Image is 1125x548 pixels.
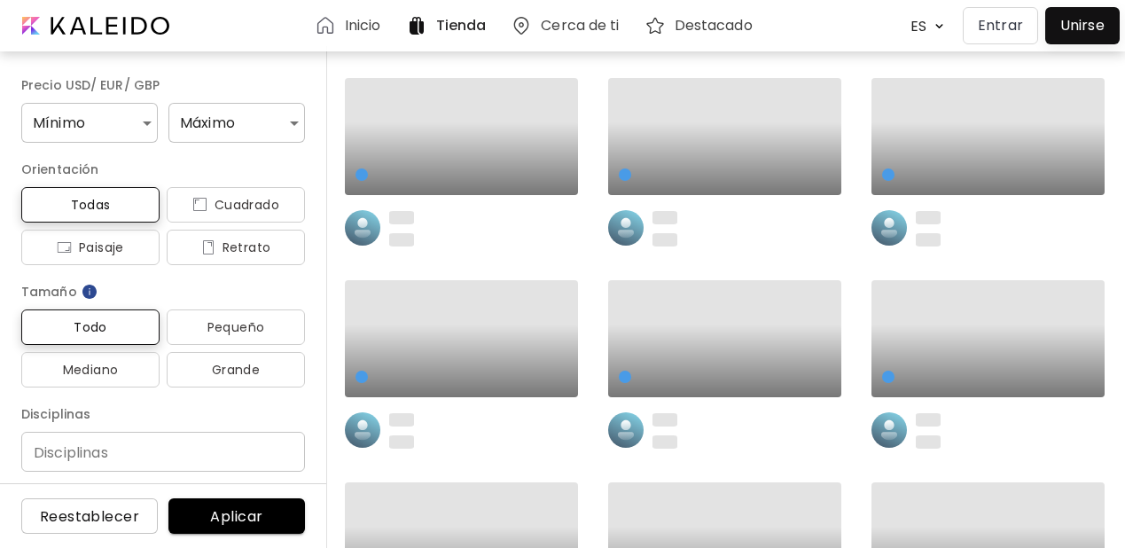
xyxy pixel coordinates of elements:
[35,317,145,338] span: Todo
[645,15,760,36] a: Destacado
[167,187,305,223] button: iconCuadrado
[35,194,145,215] span: Todas
[315,15,388,36] a: Inicio
[963,7,1045,44] a: Entrar
[1045,7,1120,44] a: Unirse
[181,194,291,215] span: Cuadrado
[21,309,160,345] button: Todo
[168,103,305,143] div: Máximo
[167,352,305,388] button: Grande
[406,15,494,36] a: Tienda
[35,359,145,380] span: Mediano
[167,230,305,265] button: iconRetrato
[436,19,487,33] h6: Tienda
[21,187,160,223] button: Todas
[541,19,619,33] h6: Cerca de ti
[345,19,381,33] h6: Inicio
[167,309,305,345] button: Pequeño
[181,359,291,380] span: Grande
[511,15,626,36] a: Cerca de ti
[21,159,305,180] h6: Orientación
[21,281,305,302] h6: Tamaño
[21,230,160,265] button: iconPaisaje
[81,283,98,301] img: info
[21,352,160,388] button: Mediano
[183,507,291,526] span: Aplicar
[21,103,158,143] div: Mínimo
[35,507,144,526] span: Reestablecer
[902,11,930,42] div: ES
[21,74,305,96] h6: Precio USD/ EUR/ GBP
[57,240,72,254] img: icon
[181,317,291,338] span: Pequeño
[181,237,291,258] span: Retrato
[930,18,949,35] img: arrow down
[201,240,215,254] img: icon
[192,198,207,212] img: icon
[21,403,305,425] h6: Disciplinas
[21,498,158,534] button: Reestablecer
[963,7,1038,44] button: Entrar
[675,19,753,33] h6: Destacado
[978,15,1023,36] p: Entrar
[35,237,145,258] span: Paisaje
[168,498,305,534] button: Aplicar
